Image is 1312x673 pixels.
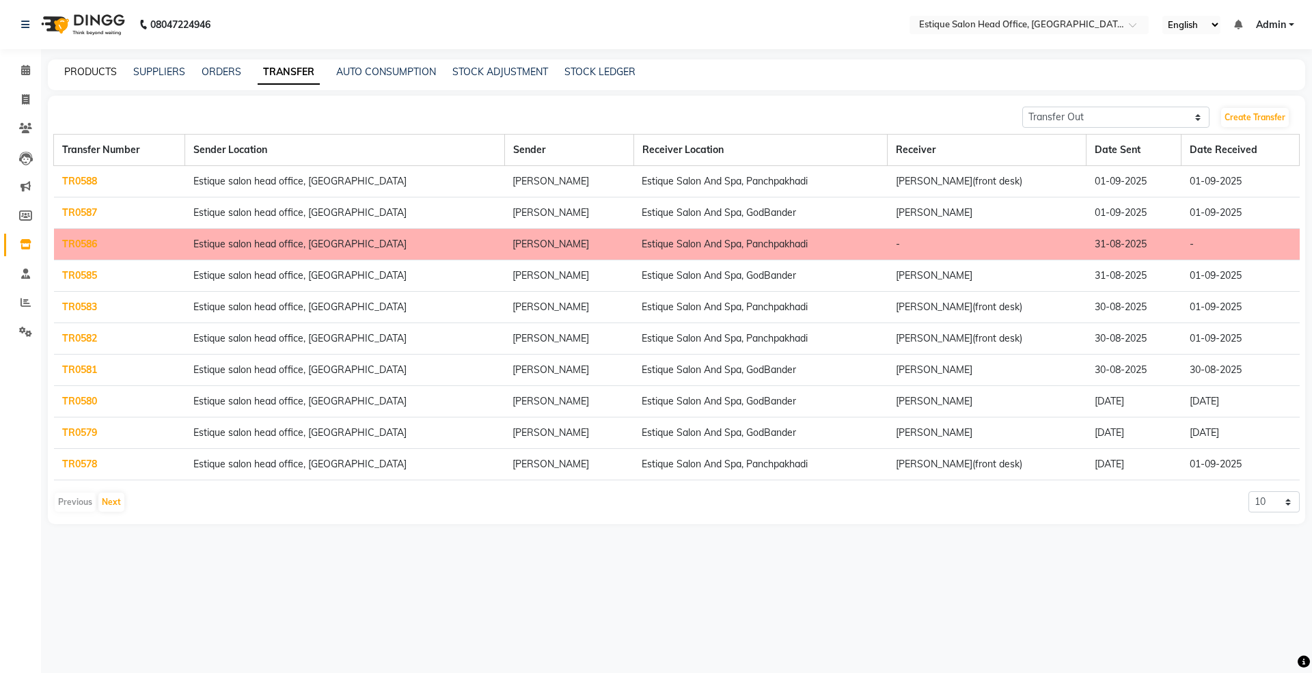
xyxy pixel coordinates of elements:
td: [PERSON_NAME] [504,292,633,323]
td: Estique Salon And Spa, Panchpakhadi [633,229,888,260]
td: [PERSON_NAME] [888,260,1086,292]
th: Transfer Number [54,135,185,166]
td: [PERSON_NAME] [888,355,1086,386]
a: TR0578 [62,458,97,470]
td: [DATE] [1181,417,1300,449]
span: Admin [1256,18,1286,32]
td: [PERSON_NAME] [888,386,1086,417]
td: [PERSON_NAME] [504,449,633,480]
td: [DATE] [1086,417,1181,449]
a: STOCK ADJUSTMENT [452,66,548,78]
td: Estique salon head office, [GEOGRAPHIC_DATA] [185,323,505,355]
td: Estique Salon And Spa, Panchpakhadi [633,292,888,323]
td: - [1181,229,1300,260]
td: Estique salon head office, [GEOGRAPHIC_DATA] [185,292,505,323]
a: TR0587 [62,206,97,219]
td: Estique salon head office, [GEOGRAPHIC_DATA] [185,229,505,260]
td: [PERSON_NAME](front desk) [888,292,1086,323]
a: TR0580 [62,395,97,407]
a: STOCK LEDGER [564,66,635,78]
td: 01-09-2025 [1181,166,1300,197]
a: AUTO CONSUMPTION [336,66,436,78]
td: 30-08-2025 [1086,323,1181,355]
td: 31-08-2025 [1086,229,1181,260]
button: Next [98,493,124,512]
td: 01-09-2025 [1086,166,1181,197]
td: Estique salon head office, [GEOGRAPHIC_DATA] [185,197,505,229]
a: TR0585 [62,269,97,281]
a: TRANSFER [258,60,320,85]
th: Date Sent [1086,135,1181,166]
th: Date Received [1181,135,1300,166]
th: Sender [504,135,633,166]
td: Estique Salon And Spa, GodBander [633,386,888,417]
a: TR0579 [62,426,97,439]
td: Estique salon head office, [GEOGRAPHIC_DATA] [185,166,505,197]
td: Estique Salon And Spa, Panchpakhadi [633,323,888,355]
td: Estique salon head office, [GEOGRAPHIC_DATA] [185,386,505,417]
td: 31-08-2025 [1086,260,1181,292]
td: [PERSON_NAME](front desk) [888,449,1086,480]
td: Estique Salon And Spa, GodBander [633,197,888,229]
td: Estique Salon And Spa, Panchpakhadi [633,166,888,197]
td: [PERSON_NAME] [504,417,633,449]
td: [DATE] [1181,386,1300,417]
img: logo [35,5,128,44]
a: TR0588 [62,175,97,187]
td: [DATE] [1086,449,1181,480]
th: Receiver Location [633,135,888,166]
td: Estique salon head office, [GEOGRAPHIC_DATA] [185,417,505,449]
a: SUPPLIERS [133,66,185,78]
td: [PERSON_NAME] [504,355,633,386]
a: TR0586 [62,238,97,250]
b: 08047224946 [150,5,210,44]
td: 30-08-2025 [1181,355,1300,386]
td: 01-09-2025 [1181,197,1300,229]
td: [PERSON_NAME] [504,260,633,292]
td: 01-09-2025 [1181,449,1300,480]
td: 01-09-2025 [1181,323,1300,355]
th: Receiver [888,135,1086,166]
td: 30-08-2025 [1086,292,1181,323]
td: Estique salon head office, [GEOGRAPHIC_DATA] [185,260,505,292]
td: [PERSON_NAME] [504,386,633,417]
td: - [888,229,1086,260]
td: [PERSON_NAME] [504,166,633,197]
a: TR0582 [62,332,97,344]
td: [PERSON_NAME](front desk) [888,166,1086,197]
td: 01-09-2025 [1181,292,1300,323]
td: Estique Salon And Spa, GodBander [633,417,888,449]
td: [PERSON_NAME](front desk) [888,323,1086,355]
td: 01-09-2025 [1086,197,1181,229]
td: Estique salon head office, [GEOGRAPHIC_DATA] [185,355,505,386]
td: [DATE] [1086,386,1181,417]
th: Sender Location [185,135,505,166]
td: Estique Salon And Spa, Panchpakhadi [633,449,888,480]
a: PRODUCTS [64,66,117,78]
td: Estique salon head office, [GEOGRAPHIC_DATA] [185,449,505,480]
td: [PERSON_NAME] [504,229,633,260]
td: [PERSON_NAME] [888,417,1086,449]
a: TR0581 [62,363,97,376]
td: Estique Salon And Spa, GodBander [633,260,888,292]
td: [PERSON_NAME] [888,197,1086,229]
td: 01-09-2025 [1181,260,1300,292]
a: Create Transfer [1221,108,1289,127]
a: TR0583 [62,301,97,313]
td: Estique Salon And Spa, GodBander [633,355,888,386]
td: [PERSON_NAME] [504,323,633,355]
a: ORDERS [202,66,241,78]
td: [PERSON_NAME] [504,197,633,229]
td: 30-08-2025 [1086,355,1181,386]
